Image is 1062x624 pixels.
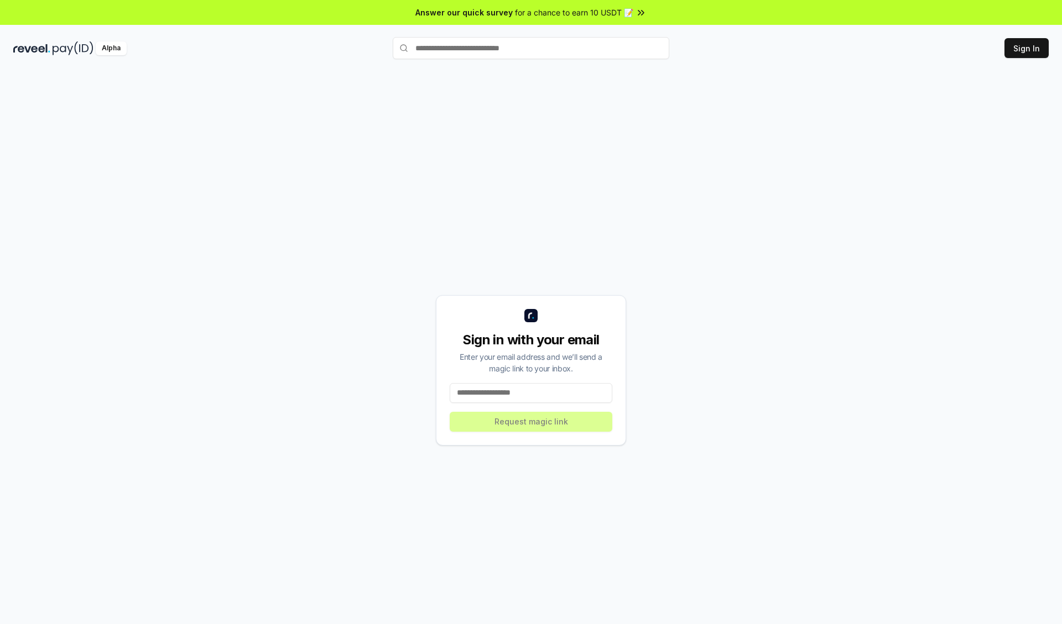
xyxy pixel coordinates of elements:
button: Sign In [1004,38,1049,58]
img: pay_id [53,41,93,55]
span: for a chance to earn 10 USDT 📝 [515,7,633,18]
div: Sign in with your email [450,331,612,349]
div: Alpha [96,41,127,55]
div: Enter your email address and we’ll send a magic link to your inbox. [450,351,612,374]
span: Answer our quick survey [415,7,513,18]
img: logo_small [524,309,538,322]
img: reveel_dark [13,41,50,55]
